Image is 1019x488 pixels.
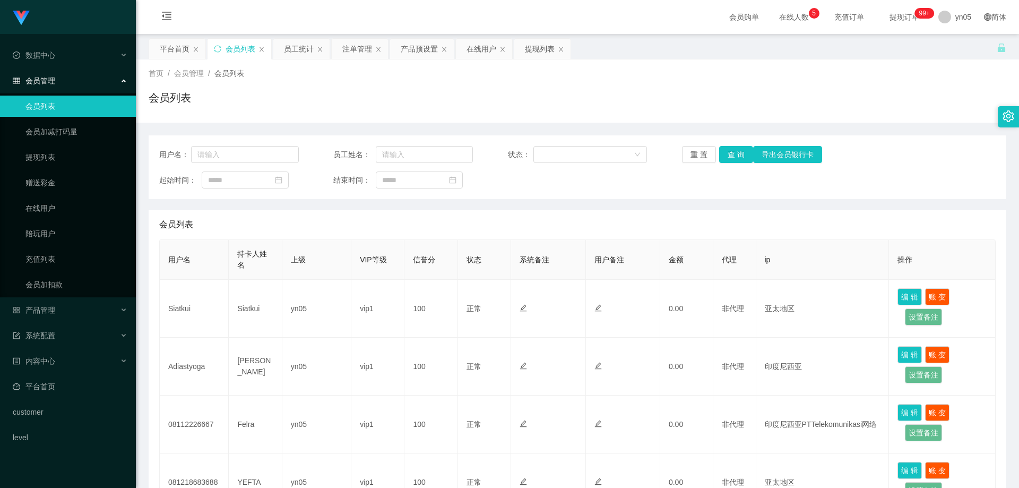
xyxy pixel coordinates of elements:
button: 设置备注 [905,309,942,326]
td: vip1 [351,280,404,338]
td: 100 [404,338,457,396]
button: 账 变 [925,346,949,363]
span: 金额 [669,255,684,264]
a: 图标: dashboard平台首页 [13,376,127,397]
a: 充值列表 [25,249,127,270]
i: 图标: setting [1003,110,1014,122]
span: / [208,69,210,78]
span: 系统备注 [520,255,549,264]
div: 平台首页 [160,39,189,59]
i: 图标: calendar [449,176,456,184]
div: 员工统计 [284,39,314,59]
h1: 会员列表 [149,90,191,106]
span: 内容中心 [13,357,55,365]
span: 非代理 [722,420,744,429]
td: 0.00 [660,280,713,338]
span: 持卡人姓名 [237,250,267,269]
button: 编 辑 [897,346,922,363]
div: 产品预设置 [401,39,438,59]
i: 图标: close [499,46,506,53]
i: 图标: down [634,151,641,159]
button: 账 变 [925,404,949,421]
i: 图标: close [558,46,564,53]
i: 图标: edit [594,478,602,485]
button: 导出会员银行卡 [753,146,822,163]
span: 非代理 [722,304,744,313]
span: 正常 [467,304,481,313]
div: 提现列表 [525,39,555,59]
span: 会员列表 [214,69,244,78]
td: 100 [404,280,457,338]
td: Adiastyoga [160,338,229,396]
td: yn05 [282,338,351,396]
a: 会员列表 [25,96,127,117]
td: 100 [404,396,457,453]
span: 提现订单 [884,13,925,21]
span: 员工姓名： [333,149,376,160]
td: 印度尼西亚PTTelekomunikasi网络 [756,396,890,453]
button: 账 变 [925,462,949,479]
td: yn05 [282,280,351,338]
span: 代理 [722,255,737,264]
a: 赠送彩金 [25,172,127,193]
span: 状态 [467,255,481,264]
span: 结束时间： [333,175,376,186]
p: 5 [812,8,816,19]
span: 首页 [149,69,163,78]
td: [PERSON_NAME] [229,338,282,396]
span: 产品管理 [13,306,55,314]
td: Siatkui [160,280,229,338]
td: 0.00 [660,338,713,396]
i: 图标: form [13,332,20,339]
i: 图标: appstore-o [13,306,20,314]
i: 图标: edit [520,304,527,312]
button: 编 辑 [897,404,922,421]
i: 图标: close [258,46,265,53]
td: Felra [229,396,282,453]
i: 图标: close [317,46,323,53]
span: 充值订单 [829,13,869,21]
button: 设置备注 [905,366,942,383]
i: 图标: table [13,77,20,84]
button: 编 辑 [897,462,922,479]
i: 图标: unlock [997,43,1006,53]
span: 上级 [291,255,306,264]
td: 08112226667 [160,396,229,453]
a: 会员加减打码量 [25,121,127,142]
td: vip1 [351,396,404,453]
span: VIP等级 [360,255,387,264]
td: 亚太地区 [756,280,890,338]
i: 图标: edit [594,420,602,427]
img: logo.9652507e.png [13,11,30,25]
button: 账 变 [925,288,949,305]
input: 请输入 [191,146,299,163]
span: ip [765,255,771,264]
span: 数据中心 [13,51,55,59]
i: 图标: close [193,46,199,53]
span: 信誉分 [413,255,435,264]
button: 重 置 [682,146,716,163]
span: 状态： [508,149,534,160]
input: 请输入 [376,146,473,163]
span: 系统配置 [13,331,55,340]
span: 用户备注 [594,255,624,264]
sup: 268 [914,8,934,19]
a: 提现列表 [25,147,127,168]
i: 图标: edit [594,362,602,370]
div: 会员列表 [226,39,255,59]
i: 图标: edit [594,304,602,312]
span: 非代理 [722,362,744,371]
i: 图标: close [375,46,382,53]
td: 0.00 [660,396,713,453]
span: 操作 [897,255,912,264]
i: 图标: profile [13,357,20,365]
span: 正常 [467,478,481,486]
span: 非代理 [722,478,744,486]
a: 会员加扣款 [25,274,127,295]
a: 在线用户 [25,198,127,219]
a: customer [13,401,127,423]
span: 用户名 [168,255,191,264]
span: 会员管理 [174,69,204,78]
button: 编 辑 [897,288,922,305]
sup: 5 [809,8,819,19]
